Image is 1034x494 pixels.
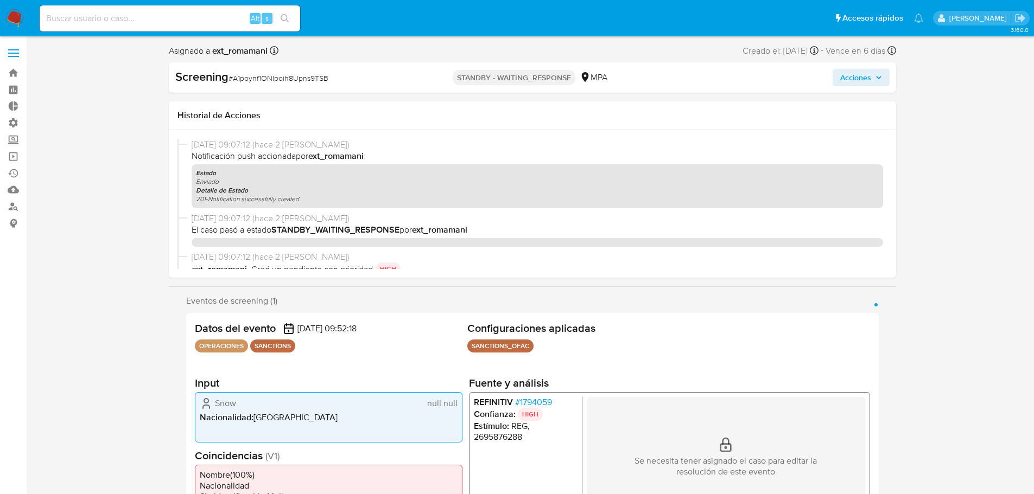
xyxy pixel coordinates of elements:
[826,45,885,57] span: Vence en 6 días
[743,43,819,58] div: Creado el: [DATE]
[949,13,1011,23] p: nicolas.tyrkiel@mercadolibre.com
[175,68,229,85] b: Screening
[453,70,575,85] p: STANDBY - WAITING_RESPONSE
[229,73,328,84] span: # A1poynf1ONlpoih8Upns9TSB
[274,11,296,26] button: search-icon
[169,45,268,57] span: Asignado a
[842,12,903,24] span: Accesos rápidos
[1014,12,1026,24] a: Salir
[40,11,300,25] input: Buscar usuario o caso...
[840,69,871,86] span: Acciones
[210,44,268,57] b: ext_romamani
[821,43,823,58] span: -
[265,13,269,23] span: s
[580,72,607,84] div: MPA
[914,14,923,23] a: Notificaciones
[833,69,890,86] button: Acciones
[251,13,259,23] span: Alt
